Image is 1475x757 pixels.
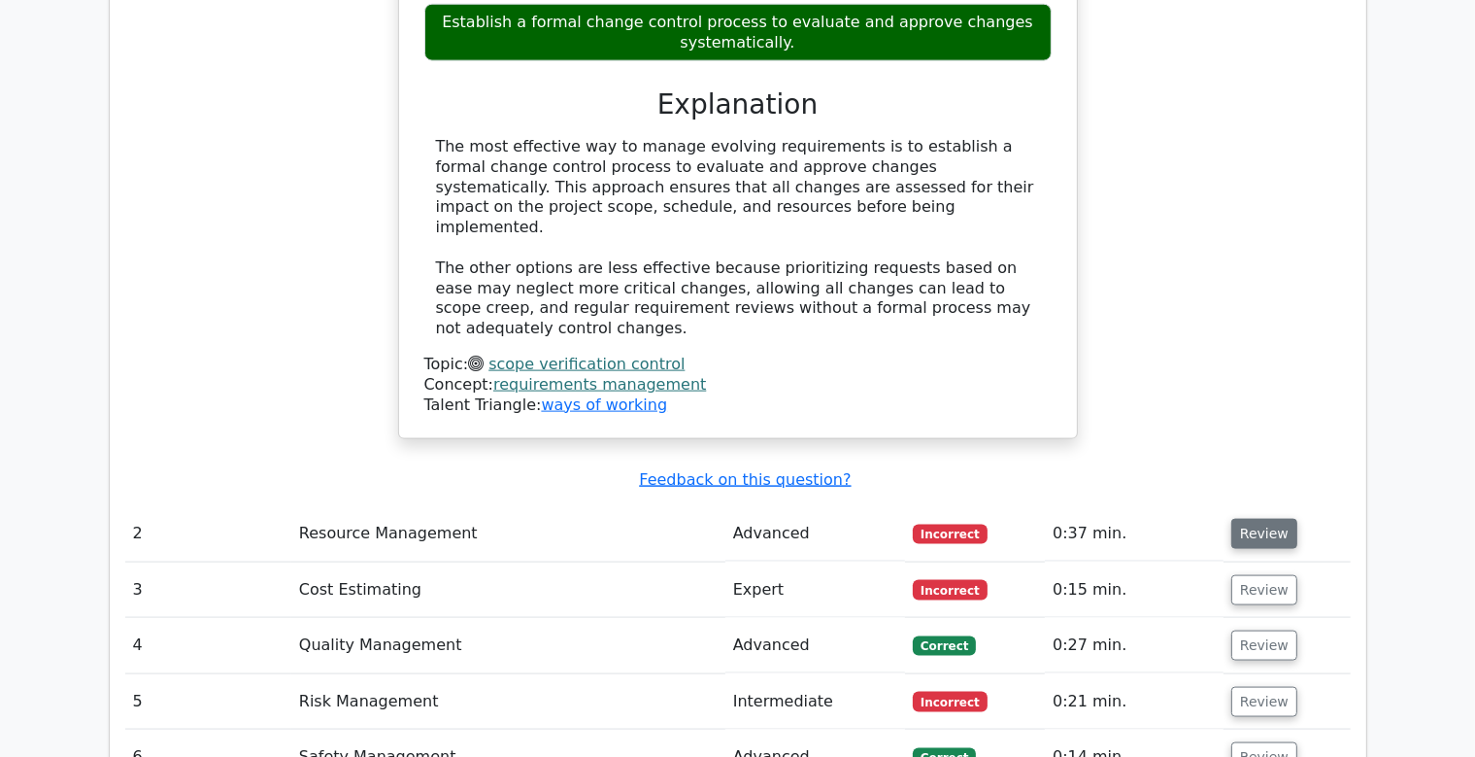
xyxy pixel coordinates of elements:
[1045,618,1224,673] td: 0:27 min.
[913,525,988,544] span: Incorrect
[125,618,291,673] td: 4
[291,506,725,562] td: Resource Management
[493,375,706,394] a: requirements management
[1231,631,1297,661] button: Review
[1231,519,1297,549] button: Review
[125,506,291,562] td: 2
[291,618,725,673] td: Quality Management
[1045,506,1224,562] td: 0:37 min.
[913,692,988,711] span: Incorrect
[725,506,905,562] td: Advanced
[488,355,685,373] a: scope verification control
[639,470,851,489] a: Feedback on this question?
[291,674,725,730] td: Risk Management
[1045,563,1224,618] td: 0:15 min.
[424,355,1052,375] div: Topic:
[125,563,291,618] td: 3
[725,563,905,618] td: Expert
[291,563,725,618] td: Cost Estimating
[725,674,905,730] td: Intermediate
[424,4,1052,62] div: Establish a formal change control process to evaluate and approve changes systematically.
[1045,674,1224,730] td: 0:21 min.
[725,618,905,673] td: Advanced
[541,396,667,414] a: ways of working
[913,580,988,600] span: Incorrect
[1231,575,1297,605] button: Review
[125,674,291,730] td: 5
[1231,687,1297,717] button: Review
[436,88,1040,121] h3: Explanation
[424,355,1052,415] div: Talent Triangle:
[424,375,1052,396] div: Concept:
[913,637,976,656] span: Correct
[436,137,1040,339] div: The most effective way to manage evolving requirements is to establish a formal change control pr...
